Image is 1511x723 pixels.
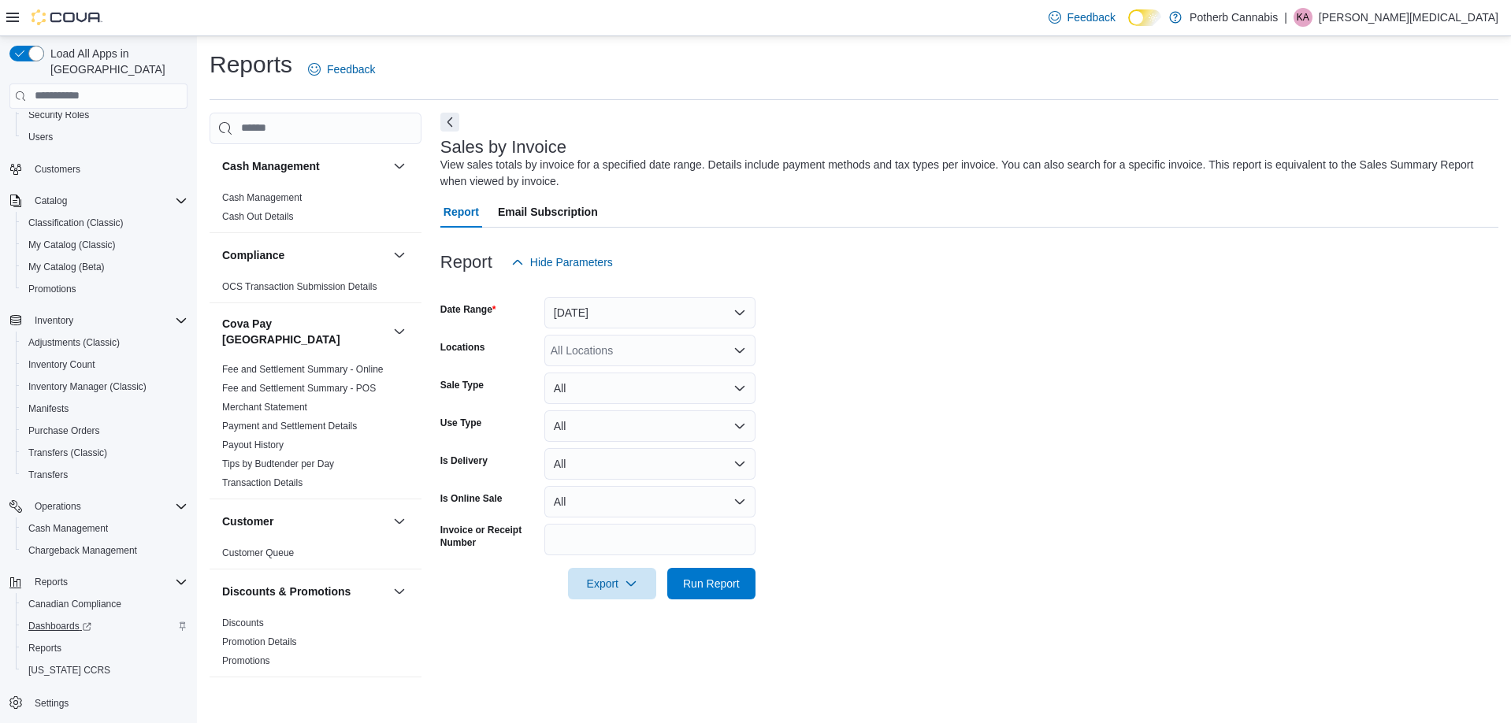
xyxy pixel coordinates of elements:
[390,582,409,601] button: Discounts & Promotions
[44,46,187,77] span: Load All Apps in [GEOGRAPHIC_DATA]
[28,573,187,591] span: Reports
[440,157,1491,190] div: View sales totals by invoice for a specified date range. Details include payment methods and tax ...
[22,399,187,418] span: Manifests
[733,344,746,357] button: Open list of options
[683,576,740,591] span: Run Report
[440,113,459,132] button: Next
[22,639,68,658] a: Reports
[390,512,409,531] button: Customer
[544,373,755,404] button: All
[210,49,292,80] h1: Reports
[222,514,387,529] button: Customer
[16,615,194,637] a: Dashboards
[222,547,294,559] span: Customer Queue
[16,517,194,539] button: Cash Management
[222,401,307,413] span: Merchant Statement
[28,544,137,557] span: Chargeback Management
[28,283,76,295] span: Promotions
[22,639,187,658] span: Reports
[28,217,124,229] span: Classification (Classic)
[28,469,68,481] span: Transfers
[222,383,376,394] a: Fee and Settlement Summary - POS
[222,402,307,413] a: Merchant Statement
[22,421,106,440] a: Purchase Orders
[16,637,194,659] button: Reports
[210,277,421,302] div: Compliance
[22,280,187,298] span: Promotions
[22,595,187,614] span: Canadian Compliance
[440,253,492,272] h3: Report
[222,458,334,470] span: Tips by Budtender per Day
[210,614,421,677] div: Discounts & Promotions
[210,360,421,499] div: Cova Pay [GEOGRAPHIC_DATA]
[28,159,187,179] span: Customers
[222,420,357,432] span: Payment and Settlement Details
[22,377,153,396] a: Inventory Manager (Classic)
[1190,8,1278,27] p: Potherb Cannabis
[530,254,613,270] span: Hide Parameters
[222,584,351,599] h3: Discounts & Promotions
[22,617,187,636] span: Dashboards
[28,131,53,143] span: Users
[22,519,187,538] span: Cash Management
[16,659,194,681] button: [US_STATE] CCRS
[210,543,421,569] div: Customer
[1128,9,1161,26] input: Dark Mode
[3,158,194,180] button: Customers
[1284,8,1287,27] p: |
[440,138,566,157] h3: Sales by Invoice
[222,439,284,451] span: Payout History
[1067,9,1116,25] span: Feedback
[22,333,187,352] span: Adjustments (Classic)
[222,364,384,375] a: Fee and Settlement Summary - Online
[302,54,381,85] a: Feedback
[22,519,114,538] a: Cash Management
[544,486,755,517] button: All
[22,258,111,276] a: My Catalog (Beta)
[222,363,384,376] span: Fee and Settlement Summary - Online
[28,402,69,415] span: Manifests
[505,247,619,278] button: Hide Parameters
[222,636,297,647] a: Promotion Details
[3,495,194,517] button: Operations
[35,314,73,327] span: Inventory
[16,442,194,464] button: Transfers (Classic)
[210,188,421,232] div: Cash Management
[222,547,294,558] a: Customer Queue
[22,128,187,146] span: Users
[222,158,320,174] h3: Cash Management
[28,336,120,349] span: Adjustments (Classic)
[22,106,187,124] span: Security Roles
[222,382,376,395] span: Fee and Settlement Summary - POS
[544,448,755,480] button: All
[327,61,375,77] span: Feedback
[544,297,755,328] button: [DATE]
[16,104,194,126] button: Security Roles
[28,261,105,273] span: My Catalog (Beta)
[28,109,89,121] span: Security Roles
[22,595,128,614] a: Canadian Compliance
[22,541,143,560] a: Chargeback Management
[22,333,126,352] a: Adjustments (Classic)
[28,380,147,393] span: Inventory Manager (Classic)
[28,191,187,210] span: Catalog
[222,192,302,203] a: Cash Management
[16,398,194,420] button: Manifests
[35,195,67,207] span: Catalog
[222,654,270,667] span: Promotions
[1294,8,1312,27] div: Kareem Areola
[222,316,387,347] button: Cova Pay [GEOGRAPHIC_DATA]
[440,524,538,549] label: Invoice or Receipt Number
[22,443,187,462] span: Transfers (Classic)
[28,425,100,437] span: Purchase Orders
[35,697,69,710] span: Settings
[222,158,387,174] button: Cash Management
[35,500,81,513] span: Operations
[440,492,503,505] label: Is Online Sale
[28,358,95,371] span: Inventory Count
[16,354,194,376] button: Inventory Count
[16,332,194,354] button: Adjustments (Classic)
[222,655,270,666] a: Promotions
[22,213,187,232] span: Classification (Classic)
